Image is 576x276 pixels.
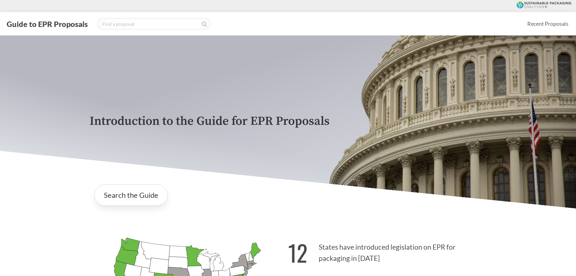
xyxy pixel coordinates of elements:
[288,232,487,270] p: States have introduced legislation on EPR for packaging in [DATE]
[288,236,308,269] strong: 12
[94,185,168,206] a: Search the Guide
[525,17,571,31] a: Recent Proposals
[97,18,211,30] input: Find a proposal
[90,115,487,128] p: Introduction to the Guide for EPR Proposals
[5,19,90,29] button: Guide to EPR Proposals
